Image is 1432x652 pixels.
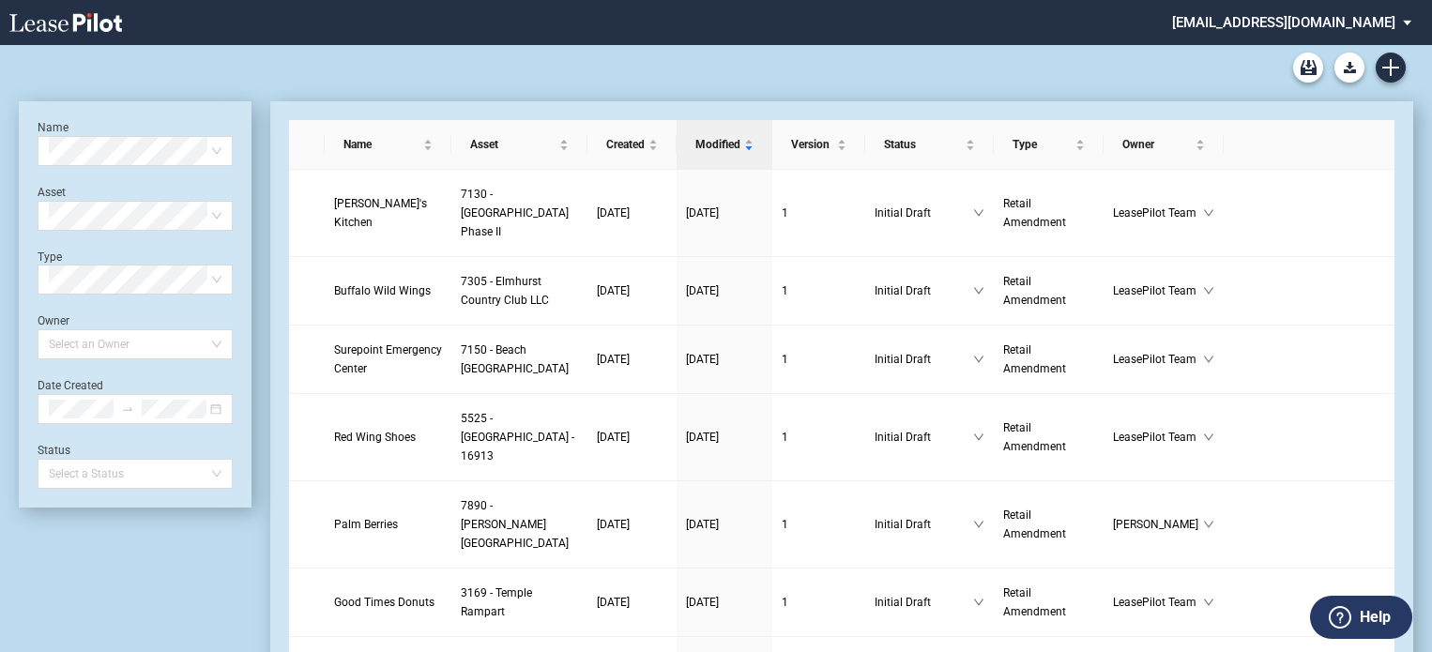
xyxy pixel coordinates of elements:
span: down [1203,519,1214,530]
span: LeasePilot Team [1113,593,1203,612]
span: Good Times Donuts [334,596,434,609]
span: Retail Amendment [1003,421,1066,453]
label: Date Created [38,379,103,392]
md-menu: Download Blank Form List [1329,53,1370,83]
a: Retail Amendment [1003,272,1094,310]
span: LeasePilot Team [1113,204,1203,222]
a: 3169 - Temple Rampart [461,584,578,621]
span: 7150 - Beach Western Commons [461,343,569,375]
span: 1 [782,518,788,531]
span: Modified [695,135,740,154]
a: 7150 - Beach [GEOGRAPHIC_DATA] [461,341,578,378]
a: [DATE] [686,281,763,300]
span: [DATE] [597,518,630,531]
a: 1 [782,281,856,300]
span: [DATE] [597,284,630,297]
span: 7305 - Elmhurst Country Club LLC [461,275,549,307]
a: [DATE] [597,515,667,534]
a: 1 [782,428,856,447]
a: [DATE] [597,350,667,369]
span: 1 [782,353,788,366]
a: Red Wing Shoes [334,428,442,447]
span: LeasePilot Team [1113,428,1203,447]
a: Buffalo Wild Wings [334,281,442,300]
span: down [973,207,984,219]
a: 5525 - [GEOGRAPHIC_DATA] - 16913 [461,409,578,465]
a: 7890 - [PERSON_NAME][GEOGRAPHIC_DATA] [461,496,578,553]
button: Download Blank Form [1334,53,1364,83]
span: Type [1013,135,1072,154]
a: [DATE] [597,204,667,222]
a: Good Times Donuts [334,593,442,612]
a: Palm Berries [334,515,442,534]
a: [DATE] [686,593,763,612]
span: Sofie's Kitchen [334,197,427,229]
span: 1 [782,596,788,609]
span: [DATE] [597,206,630,220]
span: 7890 - Steele Creek Crossing [461,499,569,550]
span: Retail Amendment [1003,197,1066,229]
a: [DATE] [686,204,763,222]
span: down [973,285,984,296]
span: down [973,519,984,530]
a: Retail Amendment [1003,341,1094,378]
span: Retail Amendment [1003,343,1066,375]
span: [DATE] [686,353,719,366]
span: [DATE] [686,596,719,609]
span: down [973,597,984,608]
a: Retail Amendment [1003,506,1094,543]
span: [DATE] [686,206,719,220]
span: Status [884,135,962,154]
span: down [973,432,984,443]
span: [DATE] [686,284,719,297]
label: Owner [38,314,69,327]
span: 1 [782,284,788,297]
label: Type [38,250,62,264]
span: Buffalo Wild Wings [334,284,431,297]
a: [DATE] [686,428,763,447]
span: Red Wing Shoes [334,431,416,444]
span: Created [606,135,645,154]
a: [DATE] [686,350,763,369]
span: Initial Draft [875,281,973,300]
span: down [1203,207,1214,219]
span: Retail Amendment [1003,275,1066,307]
span: Initial Draft [875,515,973,534]
a: [DATE] [597,428,667,447]
th: Name [325,120,451,170]
a: Archive [1293,53,1323,83]
span: [DATE] [686,431,719,444]
span: Surepoint Emergency Center [334,343,442,375]
span: 3169 - Temple Rampart [461,586,532,618]
span: [DATE] [597,431,630,444]
a: Create new document [1376,53,1406,83]
span: 5525 - Devonshire - 16913 [461,412,574,462]
a: 1 [782,350,856,369]
label: Asset [38,186,66,199]
th: Asset [451,120,587,170]
span: Owner [1122,135,1192,154]
span: [DATE] [597,353,630,366]
span: 7130 - Arbors Mallard Creek Phase II [461,188,569,238]
th: Owner [1104,120,1224,170]
span: Initial Draft [875,350,973,369]
span: [PERSON_NAME] [1113,515,1203,534]
label: Name [38,121,69,134]
span: Retail Amendment [1003,508,1066,540]
span: down [1203,285,1214,296]
a: 1 [782,515,856,534]
th: Status [865,120,994,170]
span: Initial Draft [875,428,973,447]
label: Status [38,444,70,457]
span: down [973,354,984,365]
a: [PERSON_NAME]'s Kitchen [334,194,442,232]
span: Retail Amendment [1003,586,1066,618]
span: Name [343,135,419,154]
span: LeasePilot Team [1113,350,1203,369]
span: swap-right [121,402,134,416]
a: 7130 - [GEOGRAPHIC_DATA] Phase II [461,185,578,241]
span: Asset [470,135,556,154]
th: Created [587,120,677,170]
span: down [1203,432,1214,443]
span: to [121,402,134,416]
